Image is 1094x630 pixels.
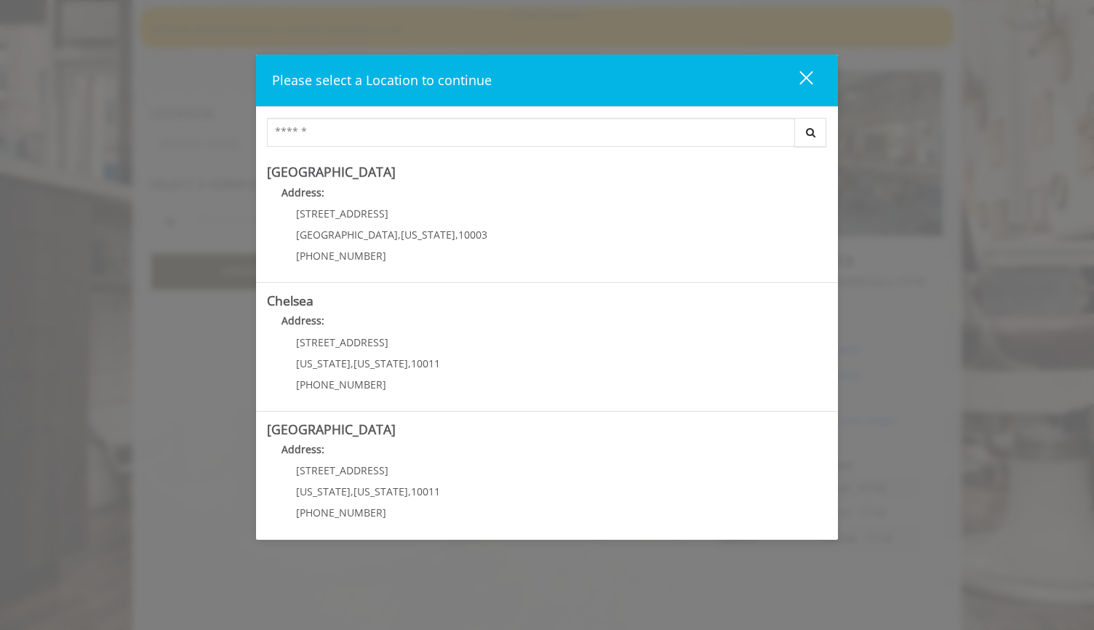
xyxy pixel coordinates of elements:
[282,186,324,199] b: Address:
[458,228,487,242] span: 10003
[351,356,354,370] span: ,
[401,228,455,242] span: [US_STATE]
[296,207,388,220] span: [STREET_ADDRESS]
[354,485,408,498] span: [US_STATE]
[296,249,386,263] span: [PHONE_NUMBER]
[296,485,351,498] span: [US_STATE]
[411,356,440,370] span: 10011
[296,506,386,519] span: [PHONE_NUMBER]
[296,335,388,349] span: [STREET_ADDRESS]
[272,71,492,89] span: Please select a Location to continue
[351,485,354,498] span: ,
[267,118,795,147] input: Search Center
[408,485,411,498] span: ,
[411,485,440,498] span: 10011
[282,314,324,327] b: Address:
[267,292,314,309] b: Chelsea
[455,228,458,242] span: ,
[296,463,388,477] span: [STREET_ADDRESS]
[354,356,408,370] span: [US_STATE]
[772,65,822,95] button: close dialog
[282,442,324,456] b: Address:
[267,420,396,438] b: [GEOGRAPHIC_DATA]
[296,356,351,370] span: [US_STATE]
[296,378,386,391] span: [PHONE_NUMBER]
[267,163,396,180] b: [GEOGRAPHIC_DATA]
[802,127,819,137] i: Search button
[398,228,401,242] span: ,
[783,70,812,92] div: close dialog
[296,228,398,242] span: [GEOGRAPHIC_DATA]
[408,356,411,370] span: ,
[267,118,827,154] div: Center Select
